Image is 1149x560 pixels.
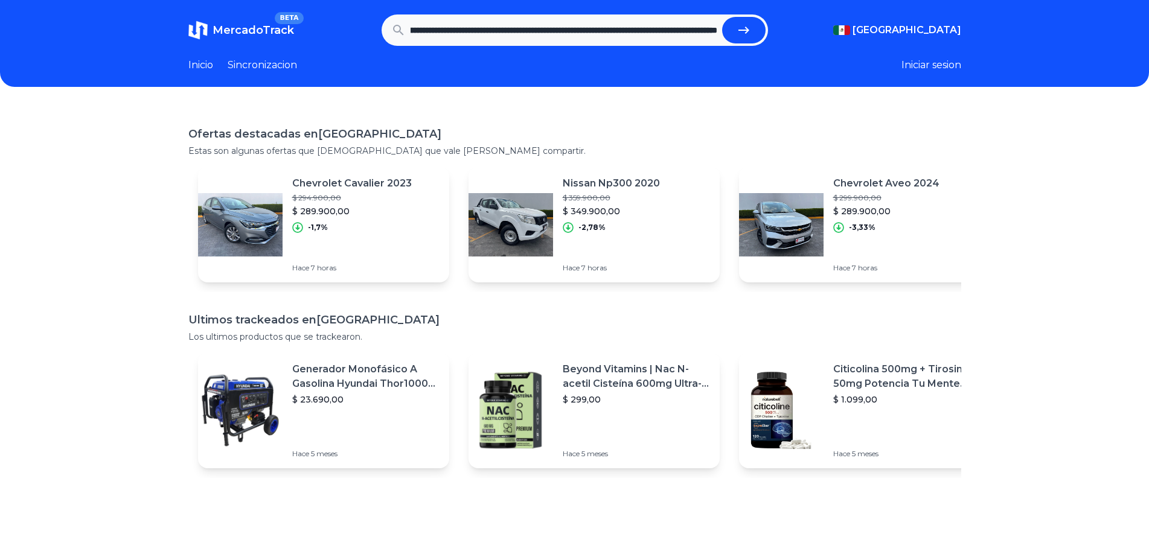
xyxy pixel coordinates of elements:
img: Mexico [833,25,850,35]
p: Beyond Vitamins | Nac N-acetil Cisteína 600mg Ultra-premium Con Inulina De Agave (prebiótico Natu... [563,362,710,391]
p: Nissan Np300 2020 [563,176,660,191]
h1: Ofertas destacadas en [GEOGRAPHIC_DATA] [188,126,961,142]
span: BETA [275,12,303,24]
a: Featured imageChevrolet Aveo 2024$ 299.900,00$ 289.900,00-3,33%Hace 7 horas [739,167,990,282]
p: $ 294.900,00 [292,193,412,203]
a: Inicio [188,58,213,72]
a: Featured imageBeyond Vitamins | Nac N-acetil Cisteína 600mg Ultra-premium Con Inulina De Agave (p... [469,352,720,468]
h1: Ultimos trackeados en [GEOGRAPHIC_DATA] [188,311,961,328]
img: Featured image [469,368,553,453]
p: Hace 7 horas [292,263,412,273]
p: Generador Monofásico A Gasolina Hyundai Thor10000 P 11.5 Kw [292,362,440,391]
p: $ 289.900,00 [292,205,412,217]
p: Los ultimos productos que se trackearon. [188,331,961,343]
p: -3,33% [849,223,875,232]
p: $ 23.690,00 [292,393,440,406]
p: Chevrolet Cavalier 2023 [292,176,412,191]
a: Sincronizacion [228,58,297,72]
span: MercadoTrack [213,24,294,37]
p: Hace 5 meses [292,449,440,459]
p: Citicolina 500mg + Tirosina 50mg Potencia Tu Mente (120caps) Sabor Sin Sabor [833,362,981,391]
a: MercadoTrackBETA [188,21,294,40]
p: Hace 5 meses [563,449,710,459]
p: $ 299.900,00 [833,193,939,203]
p: Hace 7 horas [833,263,939,273]
p: -1,7% [308,223,328,232]
span: [GEOGRAPHIC_DATA] [853,23,961,37]
button: Iniciar sesion [901,58,961,72]
a: Featured imageChevrolet Cavalier 2023$ 294.900,00$ 289.900,00-1,7%Hace 7 horas [198,167,449,282]
a: Featured imageCiticolina 500mg + Tirosina 50mg Potencia Tu Mente (120caps) Sabor Sin Sabor$ 1.099... [739,352,990,468]
img: Featured image [739,182,824,267]
p: -2,78% [578,223,606,232]
img: Featured image [198,368,283,453]
a: Featured imageNissan Np300 2020$ 359.900,00$ 349.900,00-2,78%Hace 7 horas [469,167,720,282]
p: Hace 7 horas [563,263,660,273]
p: $ 299,00 [563,393,710,406]
img: MercadoTrack [188,21,208,40]
img: Featured image [198,182,283,267]
p: $ 349.900,00 [563,205,660,217]
p: Estas son algunas ofertas que [DEMOGRAPHIC_DATA] que vale [PERSON_NAME] compartir. [188,145,961,157]
img: Featured image [469,182,553,267]
img: Featured image [739,368,824,453]
p: $ 359.900,00 [563,193,660,203]
button: [GEOGRAPHIC_DATA] [833,23,961,37]
a: Featured imageGenerador Monofásico A Gasolina Hyundai Thor10000 P 11.5 Kw$ 23.690,00Hace 5 meses [198,352,449,468]
p: $ 289.900,00 [833,205,939,217]
p: Hace 5 meses [833,449,981,459]
p: $ 1.099,00 [833,393,981,406]
p: Chevrolet Aveo 2024 [833,176,939,191]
